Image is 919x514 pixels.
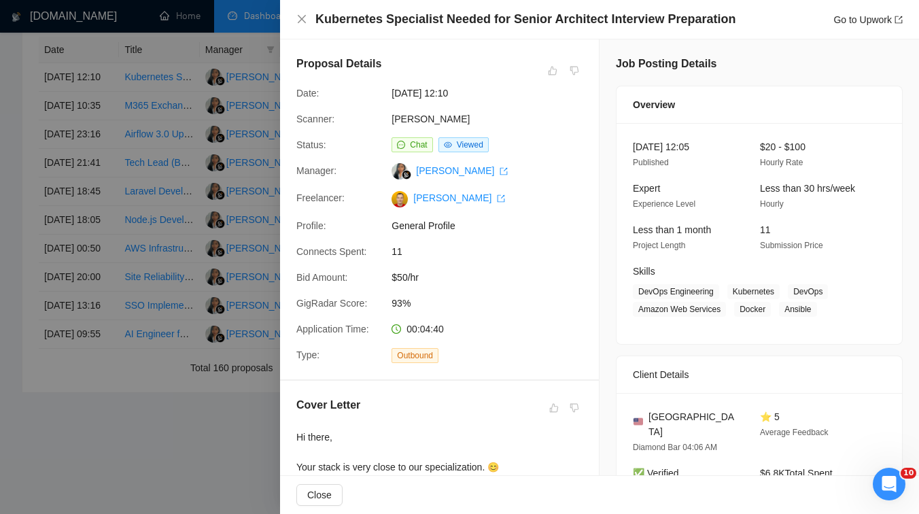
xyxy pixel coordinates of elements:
[788,284,828,299] span: DevOps
[392,218,595,233] span: General Profile
[416,165,508,176] a: [PERSON_NAME] export
[648,409,738,439] span: [GEOGRAPHIC_DATA]
[392,348,438,363] span: Outbound
[392,114,470,124] a: [PERSON_NAME]
[392,270,595,285] span: $50/hr
[296,139,326,150] span: Status:
[633,141,689,152] span: [DATE] 12:05
[392,244,595,259] span: 11
[296,324,369,335] span: Application Time:
[727,284,780,299] span: Kubernetes
[392,324,401,334] span: clock-circle
[760,199,784,209] span: Hourly
[901,468,916,479] span: 10
[296,397,360,413] h5: Cover Letter
[633,158,669,167] span: Published
[633,199,695,209] span: Experience Level
[833,14,903,25] a: Go to Upworkexport
[397,141,405,149] span: message
[296,192,345,203] span: Freelancer:
[760,224,771,235] span: 11
[296,14,307,24] span: close
[296,349,319,360] span: Type:
[760,241,823,250] span: Submission Price
[406,324,444,335] span: 00:04:40
[633,97,675,112] span: Overview
[315,11,736,28] h4: Kubernetes Specialist Needed for Senior Architect Interview Preparation
[296,272,348,283] span: Bid Amount:
[760,158,803,167] span: Hourly Rate
[296,298,367,309] span: GigRadar Score:
[296,56,381,72] h5: Proposal Details
[779,302,816,317] span: Ansible
[616,56,716,72] h5: Job Posting Details
[633,266,655,277] span: Skills
[392,296,595,311] span: 93%
[296,165,336,176] span: Manager:
[633,356,886,393] div: Client Details
[296,246,367,257] span: Connects Spent:
[444,141,452,149] span: eye
[296,484,343,506] button: Close
[633,302,726,317] span: Amazon Web Services
[633,224,711,235] span: Less than 1 month
[392,86,595,101] span: [DATE] 12:10
[895,16,903,24] span: export
[873,468,905,500] iframe: Intercom live chat
[633,443,717,452] span: Diamond Bar 04:06 AM
[457,140,483,150] span: Viewed
[760,428,829,437] span: Average Feedback
[633,241,685,250] span: Project Length
[296,14,307,25] button: Close
[760,411,780,422] span: ⭐ 5
[633,468,679,479] span: ✅ Verified
[497,194,505,203] span: export
[410,140,427,150] span: Chat
[296,220,326,231] span: Profile:
[634,417,643,426] img: 🇺🇸
[760,183,855,194] span: Less than 30 hrs/week
[307,487,332,502] span: Close
[633,183,660,194] span: Expert
[734,302,771,317] span: Docker
[760,468,833,479] span: $6.8K Total Spent
[296,114,334,124] span: Scanner:
[296,88,319,99] span: Date:
[760,141,805,152] span: $20 - $100
[413,192,505,203] a: [PERSON_NAME] export
[402,170,411,179] img: gigradar-bm.png
[500,167,508,175] span: export
[392,191,408,207] img: c1nK7DLtZZqOaQEU2aVFe194yEp7zuxlgyM-hPxanZ3TfI2xY68sAsj685H_Q0Dzp7
[633,284,719,299] span: DevOps Engineering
